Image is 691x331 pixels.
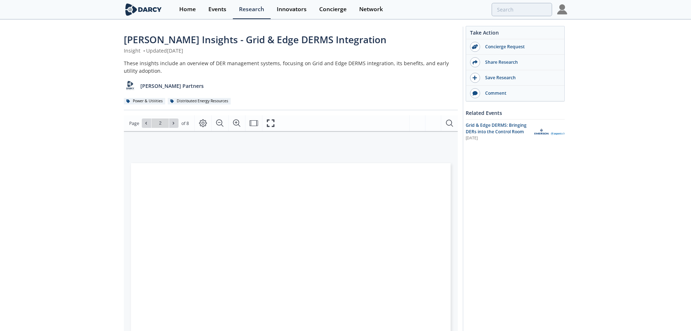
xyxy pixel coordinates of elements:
[480,44,561,50] div: Concierge Request
[492,3,552,16] input: Advanced Search
[466,122,565,141] a: Grid & Edge DERMS: Bringing DERs into the Control Room [DATE] Aspen Technology
[142,47,146,54] span: •
[466,29,564,39] div: Take Action
[140,82,204,90] p: [PERSON_NAME] Partners
[466,107,565,119] div: Related Events
[466,122,527,135] span: Grid & Edge DERMS: Bringing DERs into the Control Room
[124,59,458,75] div: These insights include an overview of DER management systems, focusing on Grid and Edge DERMS int...
[179,6,196,12] div: Home
[319,6,347,12] div: Concierge
[557,4,567,14] img: Profile
[359,6,383,12] div: Network
[239,6,264,12] div: Research
[480,75,561,81] div: Save Research
[124,33,387,46] span: [PERSON_NAME] Insights - Grid & Edge DERMS Integration
[480,59,561,66] div: Share Research
[480,90,561,97] div: Comment
[466,135,529,141] div: [DATE]
[208,6,226,12] div: Events
[124,98,165,104] div: Power & Utilities
[277,6,307,12] div: Innovators
[124,3,163,16] img: logo-wide.svg
[168,98,231,104] div: Distributed Energy Resources
[124,47,458,54] div: Insight Updated [DATE]
[534,128,565,135] img: Aspen Technology
[661,302,684,324] iframe: chat widget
